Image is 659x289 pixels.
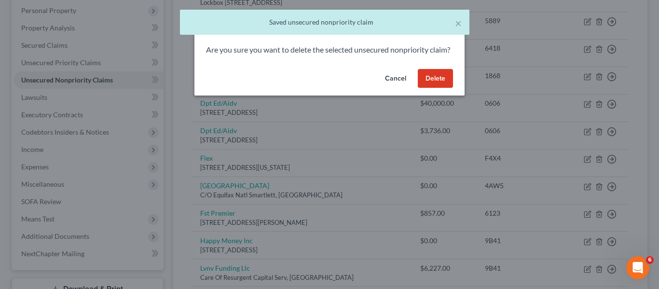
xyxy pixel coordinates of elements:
[646,256,654,264] span: 6
[418,69,453,88] button: Delete
[626,256,649,279] iframe: Intercom live chat
[188,17,462,27] div: Saved unsecured nonpriority claim
[206,44,453,55] p: Are you sure you want to delete the selected unsecured nonpriority claim?
[455,17,462,29] button: ×
[377,69,414,88] button: Cancel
